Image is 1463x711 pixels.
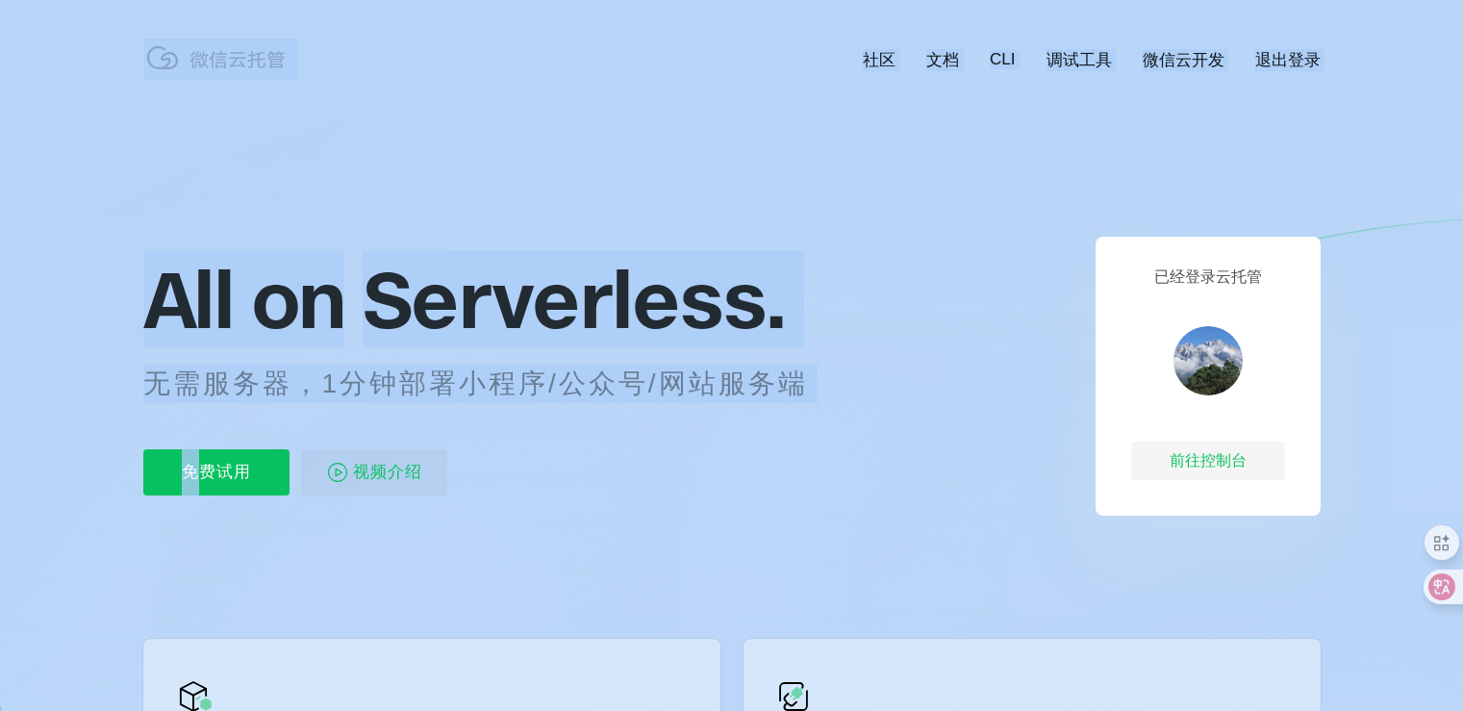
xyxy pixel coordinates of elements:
[1047,49,1112,71] a: 调试工具
[143,38,297,77] img: 微信云托管
[926,49,959,71] a: 文档
[143,449,290,495] p: 免费试用
[990,50,1015,69] a: CLI
[1131,442,1285,480] div: 前往控制台
[326,461,349,484] img: video_play.svg
[143,63,297,80] a: 微信云托管
[143,251,344,347] span: All on
[353,449,422,495] span: 视频介绍
[1143,49,1224,71] a: 微信云开发
[1154,267,1262,288] p: 已经登录云托管
[143,365,844,403] p: 无需服务器，1分钟部署小程序/公众号/网站服务端
[363,251,785,347] span: Serverless.
[1255,49,1321,71] a: 退出登录
[863,49,895,71] a: 社区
